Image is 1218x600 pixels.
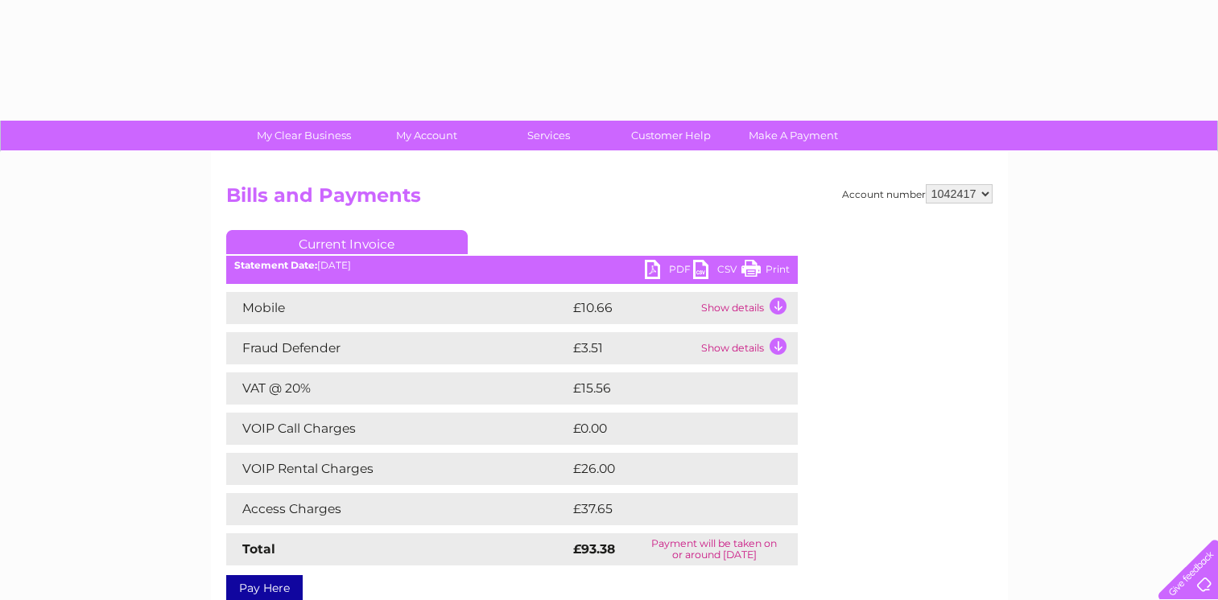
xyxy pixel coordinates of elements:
div: Account number [842,184,993,203]
a: Customer Help [605,121,737,150]
td: £37.65 [569,493,765,525]
td: £3.51 [569,332,697,364]
a: Make A Payment [727,121,860,150]
div: [DATE] [226,260,798,271]
strong: £93.38 [573,541,615,557]
td: Payment will be taken on or around [DATE] [631,533,798,565]
a: CSV [693,260,741,283]
b: Statement Date: [234,259,317,271]
td: £0.00 [569,413,761,445]
a: Print [741,260,790,283]
a: Current Invoice [226,230,468,254]
strong: Total [242,541,275,557]
a: My Clear Business [237,121,370,150]
td: VAT @ 20% [226,372,569,405]
td: Show details [697,332,798,364]
td: £15.56 [569,372,764,405]
td: VOIP Call Charges [226,413,569,445]
a: My Account [360,121,493,150]
td: £26.00 [569,453,766,485]
td: Show details [697,292,798,324]
td: £10.66 [569,292,697,324]
td: Mobile [226,292,569,324]
h2: Bills and Payments [226,184,993,215]
td: VOIP Rental Charges [226,453,569,485]
a: PDF [645,260,693,283]
td: Access Charges [226,493,569,525]
td: Fraud Defender [226,332,569,364]
a: Services [482,121,615,150]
